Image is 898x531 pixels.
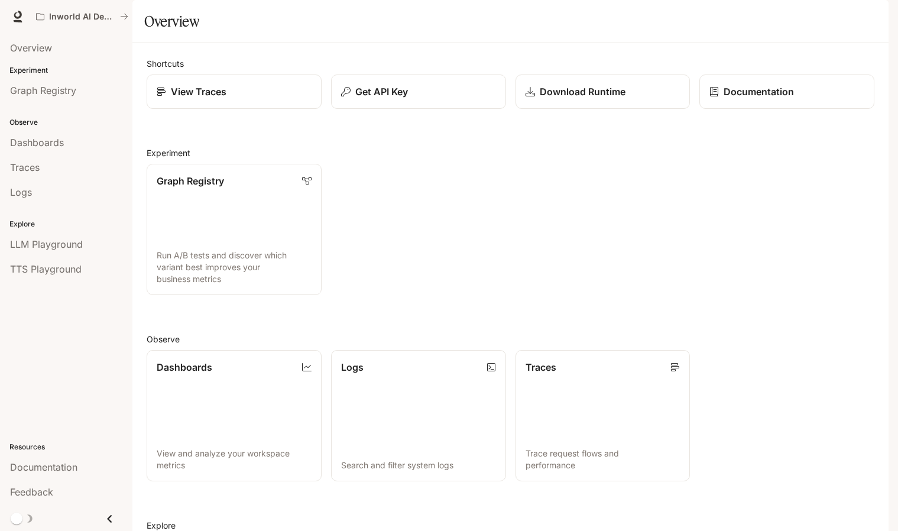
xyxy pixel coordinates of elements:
a: View Traces [147,75,322,109]
p: View Traces [171,85,226,99]
p: Trace request flows and performance [526,448,680,471]
p: View and analyze your workspace metrics [157,448,312,471]
p: Download Runtime [540,85,625,99]
button: Get API Key [331,75,506,109]
a: Documentation [699,75,874,109]
a: LogsSearch and filter system logs [331,350,506,481]
p: Logs [341,360,364,374]
p: Run A/B tests and discover which variant best improves your business metrics [157,250,312,285]
a: Download Runtime [516,75,690,109]
h2: Shortcuts [147,57,874,70]
h1: Overview [144,9,199,33]
p: Dashboards [157,360,212,374]
a: Graph RegistryRun A/B tests and discover which variant best improves your business metrics [147,164,322,295]
h2: Observe [147,333,874,345]
p: Graph Registry [157,174,224,188]
p: Traces [526,360,556,374]
p: Search and filter system logs [341,459,496,471]
p: Documentation [724,85,794,99]
a: TracesTrace request flows and performance [516,350,690,481]
p: Get API Key [355,85,408,99]
a: DashboardsView and analyze your workspace metrics [147,350,322,481]
p: Inworld AI Demos [49,12,115,22]
h2: Experiment [147,147,874,159]
button: All workspaces [31,5,134,28]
